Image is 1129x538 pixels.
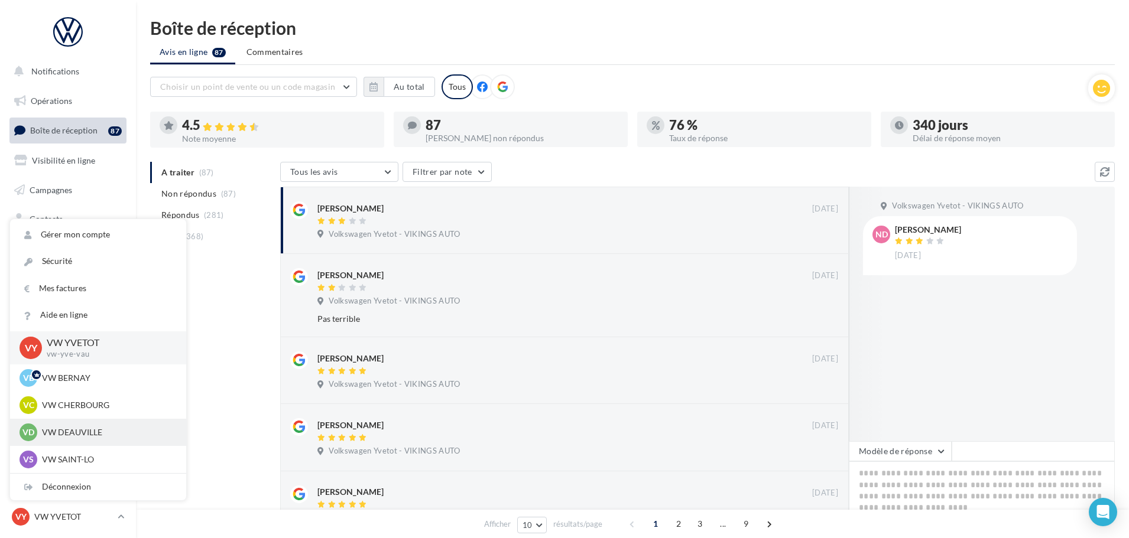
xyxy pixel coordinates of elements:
[10,302,186,328] a: Aide en ligne
[895,226,961,234] div: [PERSON_NAME]
[426,119,618,132] div: 87
[10,221,186,248] a: Gérer mon compte
[150,77,357,97] button: Choisir un point de vente ou un code magasin
[42,454,172,465] p: VW SAINT-LO
[849,441,952,461] button: Modèle de réponse
[47,349,167,360] p: vw-yve-vau
[204,210,224,220] span: (281)
[812,488,838,498] span: [DATE]
[47,336,167,350] p: VW YVETOT
[42,426,172,438] p: VW DEAUVILLE
[9,506,126,528] a: VY VW YVETOT
[182,135,375,143] div: Note moyenne
[317,486,384,498] div: [PERSON_NAME]
[15,511,27,523] span: VY
[184,231,204,241] span: (368)
[646,514,665,533] span: 1
[10,248,186,275] a: Sécurité
[317,353,384,364] div: [PERSON_NAME]
[23,454,34,465] span: VS
[221,189,236,198] span: (87)
[161,188,216,200] span: Non répondus
[895,250,921,261] span: [DATE]
[426,134,618,142] div: [PERSON_NAME] non répondus
[523,520,533,530] span: 10
[182,119,375,132] div: 4.5
[280,162,398,182] button: Tous les avis
[10,275,186,302] a: Mes factures
[875,229,888,240] span: ND
[892,201,1023,211] span: Volkswagen Yvetot - VIKINGS AUTO
[812,420,838,431] span: [DATE]
[812,204,838,214] span: [DATE]
[690,514,709,533] span: 3
[160,81,335,92] span: Choisir un point de vente ou un code magasin
[25,341,37,354] span: VY
[31,96,72,106] span: Opérations
[713,514,732,533] span: ...
[329,229,460,240] span: Volkswagen Yvetot - VIKINGS AUTO
[30,125,98,135] span: Boîte de réception
[317,419,384,431] div: [PERSON_NAME]
[30,184,72,194] span: Campagnes
[812,354,838,364] span: [DATE]
[669,134,862,142] div: Taux de réponse
[669,514,688,533] span: 2
[364,77,435,97] button: Au total
[108,126,122,136] div: 87
[23,372,34,384] span: VB
[669,119,862,132] div: 76 %
[1089,498,1117,526] div: Open Intercom Messenger
[812,270,838,281] span: [DATE]
[317,203,384,214] div: [PERSON_NAME]
[246,46,303,58] span: Commentaires
[7,178,129,203] a: Campagnes
[329,446,460,457] span: Volkswagen Yvetot - VIKINGS AUTO
[7,236,129,261] a: Médiathèque
[7,295,129,330] a: PLV et print personnalisable
[913,134,1105,142] div: Délai de réponse moyen
[7,334,129,369] a: Campagnes DataOnDemand
[150,19,1115,37] div: Boîte de réception
[913,119,1105,132] div: 340 jours
[32,155,95,165] span: Visibilité en ligne
[384,77,435,97] button: Au total
[7,207,129,231] a: Contacts
[737,514,755,533] span: 9
[553,519,602,530] span: résultats/page
[23,399,34,411] span: VC
[484,519,511,530] span: Afficher
[329,379,460,390] span: Volkswagen Yvetot - VIKINGS AUTO
[7,89,129,113] a: Opérations
[161,209,200,221] span: Répondus
[30,214,63,224] span: Contacts
[42,399,172,411] p: VW CHERBOURG
[22,426,34,438] span: VD
[517,517,547,533] button: 10
[34,511,113,523] p: VW YVETOT
[7,148,129,173] a: Visibilité en ligne
[7,118,129,143] a: Boîte de réception87
[317,313,761,325] div: Pas terrible
[42,372,172,384] p: VW BERNAY
[403,162,492,182] button: Filtrer par note
[329,296,460,307] span: Volkswagen Yvetot - VIKINGS AUTO
[442,74,473,99] div: Tous
[10,474,186,500] div: Déconnexion
[317,269,384,281] div: [PERSON_NAME]
[31,66,79,76] span: Notifications
[290,167,338,177] span: Tous les avis
[7,59,124,84] button: Notifications
[7,266,129,291] a: Calendrier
